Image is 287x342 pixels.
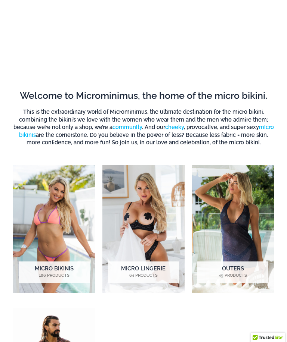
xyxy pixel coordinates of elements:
mark: 64 Products [108,273,179,279]
a: micro bikinis [19,124,274,138]
mark: 49 Products [197,273,268,279]
img: Outers [192,165,274,292]
h2: Outers [197,261,268,282]
a: Visit product category Micro Bikinis [13,165,95,292]
img: Micro Bikinis [13,165,95,292]
h2: Micro Bikinis [19,261,90,282]
a: cheeky [165,124,184,130]
a: Visit product category Micro Lingerie [102,165,184,292]
a: community [112,124,142,130]
h2: Welcome to Microminimus, the home of the micro bikini. [13,90,274,102]
img: Micro Lingerie [102,165,184,292]
h2: Micro Lingerie [108,261,179,282]
h6: This is the extraordinary world of Microminimus, the ultimate destination for the micro bikini, c... [13,108,274,146]
mark: 186 Products [19,273,90,279]
a: Visit product category Outers [192,165,274,292]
